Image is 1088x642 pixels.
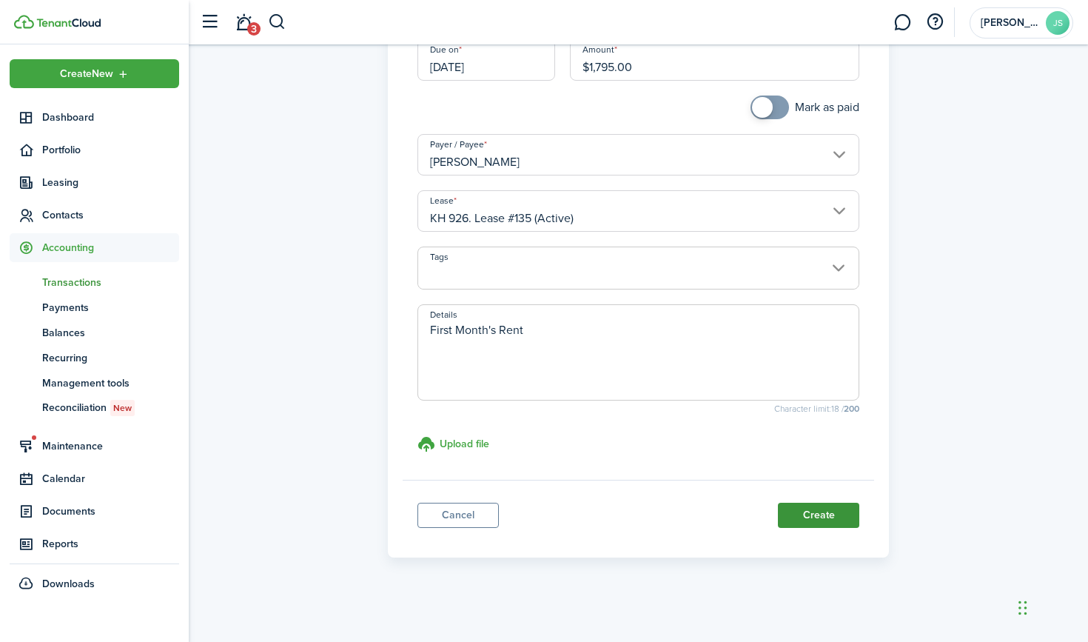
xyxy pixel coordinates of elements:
[417,39,555,81] input: mm/dd/yyyy
[922,10,947,35] button: Open resource center
[888,4,916,41] a: Messaging
[42,240,179,255] span: Accounting
[42,400,179,416] span: Reconciliation
[10,270,179,295] a: Transactions
[10,295,179,320] a: Payments
[10,103,179,132] a: Dashboard
[42,300,179,315] span: Payments
[42,275,179,290] span: Transactions
[42,110,179,125] span: Dashboard
[844,402,859,415] b: 200
[36,19,101,27] img: TenantCloud
[981,18,1040,28] span: James Street Holdings Inc.
[42,375,179,391] span: Management tools
[42,576,95,592] span: Downloads
[10,345,179,370] a: Recurring
[42,350,179,366] span: Recurring
[10,395,179,421] a: ReconciliationNew
[42,325,179,341] span: Balances
[10,529,179,558] a: Reports
[229,4,258,41] a: Notifications
[42,536,179,552] span: Reports
[10,370,179,395] a: Management tools
[42,438,179,454] span: Maintenance
[417,404,859,413] small: Character limit: 18 /
[778,503,859,528] button: Create
[10,320,179,345] a: Balances
[247,22,261,36] span: 3
[440,436,489,452] h3: Upload file
[1018,586,1027,630] div: Drag
[42,175,179,190] span: Leasing
[42,207,179,223] span: Contacts
[42,471,179,486] span: Calendar
[113,401,132,415] span: New
[10,59,179,88] button: Open menu
[417,503,499,528] a: Cancel
[268,10,286,35] button: Search
[1046,11,1069,35] avatar-text: JS
[1014,571,1088,642] iframe: Chat Widget
[42,504,179,519] span: Documents
[195,8,224,36] button: Open sidebar
[60,69,113,79] span: Create New
[42,142,179,158] span: Portfolio
[14,15,34,29] img: TenantCloud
